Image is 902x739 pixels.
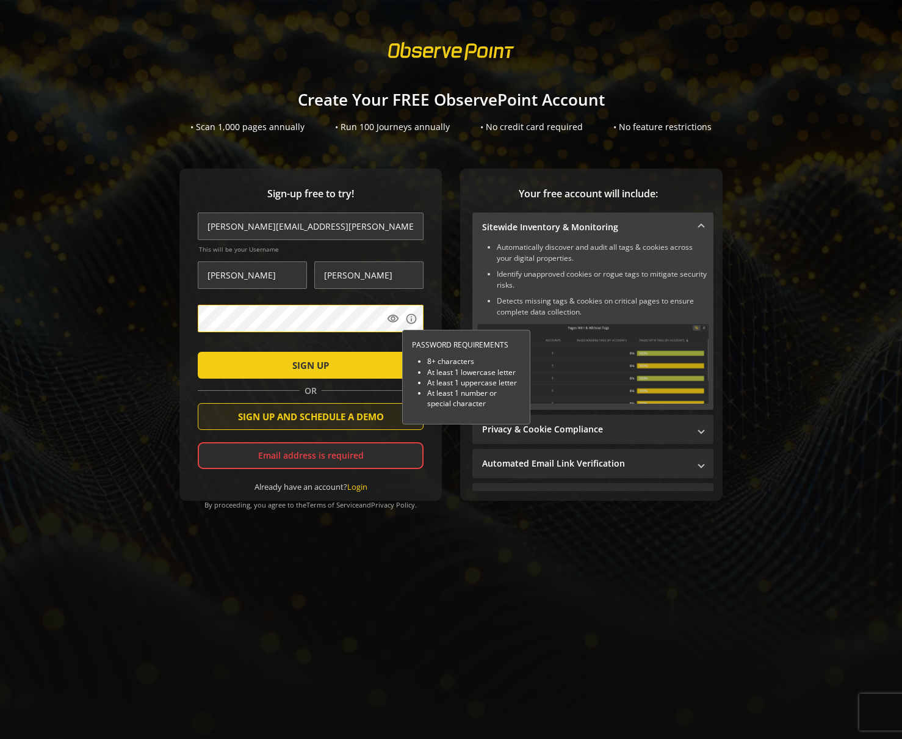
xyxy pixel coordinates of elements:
li: Detects missing tags & cookies on critical pages to ensure complete data collection. [497,296,709,318]
mat-panel-title: Sitewide Inventory & Monitoring [482,221,689,233]
li: 8+ characters [427,356,521,366]
div: • Scan 1,000 pages annually [190,121,305,133]
span: SIGN UP [292,354,329,376]
li: At least 1 uppercase letter [427,377,521,388]
span: This will be your Username [199,245,424,253]
a: Privacy Policy [371,500,415,509]
span: OR [300,385,322,397]
span: Sign-up free to try! [198,187,424,201]
li: Automatically discover and audit all tags & cookies across your digital properties. [497,242,709,264]
img: Sitewide Inventory & Monitoring [477,324,709,404]
div: • No credit card required [480,121,583,133]
div: Already have an account? [198,481,424,493]
a: Login [347,481,367,492]
div: • Run 100 Journeys annually [335,121,450,133]
input: First Name * [198,261,307,289]
span: Your free account will include: [472,187,704,201]
mat-icon: visibility [387,313,399,325]
li: At least 1 number or special character [427,388,521,409]
mat-expansion-panel-header: Performance Monitoring with Web Vitals [472,483,713,512]
mat-expansion-panel-header: Sitewide Inventory & Monitoring [472,213,713,242]
mat-icon: info [405,313,417,325]
mat-panel-title: Automated Email Link Verification [482,457,689,470]
span: SIGN UP AND SCHEDULE A DEMO [238,406,384,428]
li: At least 1 lowercase letter [427,367,521,377]
li: Identify unapproved cookies or rogue tags to mitigate security risks. [497,269,709,291]
div: Email address is required [198,442,424,469]
button: SIGN UP [198,352,424,379]
div: • No feature restrictions [613,121,712,133]
a: Terms of Service [306,500,359,509]
input: Last Name * [314,261,424,289]
input: Email Address (name@work-email.com) * [198,213,424,240]
button: SIGN UP AND SCHEDULE A DEMO [198,403,424,430]
mat-panel-title: Privacy & Cookie Compliance [482,423,689,435]
div: Sitewide Inventory & Monitoring [472,242,713,410]
mat-expansion-panel-header: Automated Email Link Verification [472,449,713,478]
div: By proceeding, you agree to the and . [198,492,424,509]
mat-expansion-panel-header: Privacy & Cookie Compliance [472,415,713,444]
div: PASSWORD REQUIREMENTS [412,340,521,350]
